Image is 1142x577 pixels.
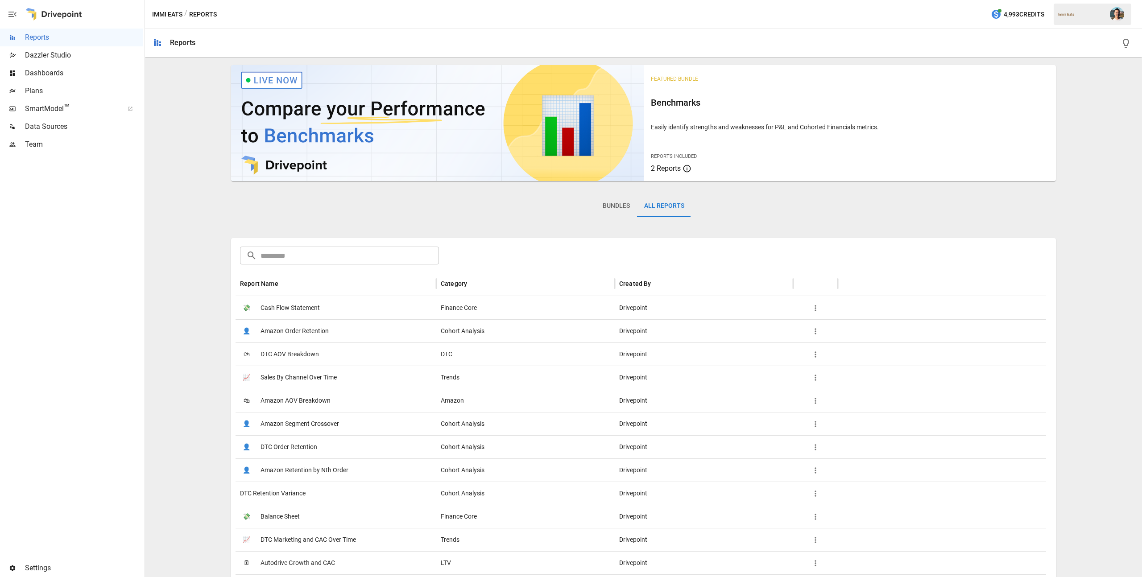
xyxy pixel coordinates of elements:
span: 4,993 Credits [1004,9,1044,20]
span: 👤 [240,464,253,477]
div: Drivepoint [615,342,793,366]
button: Bundles [596,195,637,217]
button: Sort [279,277,292,290]
span: Plans [25,86,143,96]
span: Dashboards [25,68,143,78]
span: 💸 [240,301,253,315]
div: / [184,9,187,20]
span: Amazon Retention by Nth Order [261,459,348,482]
div: Report Name [240,280,278,287]
span: DTC Retention Variance [240,482,306,505]
span: Balance Sheet [261,505,300,528]
span: Autodrive Growth and CAC [261,552,335,574]
div: DTC [436,342,615,366]
span: Amazon Segment Crossover [261,412,339,435]
div: Cohort Analysis [436,319,615,342]
span: Reports Included [651,153,697,159]
div: Drivepoint [615,412,793,435]
span: 💸 [240,510,253,523]
div: Cohort Analysis [436,412,615,435]
span: DTC AOV Breakdown [261,343,319,366]
span: Featured Bundle [651,76,698,82]
img: video thumbnail [231,65,644,181]
span: 📈 [240,371,253,384]
h6: Benchmarks [651,95,1049,110]
div: Created By [619,280,651,287]
span: 2 Reports [651,164,681,173]
div: Immi Eats [1058,12,1105,16]
div: Drivepoint [615,319,793,342]
span: Amazon Order Retention [261,320,329,342]
div: Cohort Analysis [436,435,615,458]
span: ™ [64,102,70,113]
button: Sort [652,277,665,290]
span: 👤 [240,417,253,431]
div: Drivepoint [615,551,793,574]
p: Easily identify strengths and weaknesses for P&L and Cohorted Financials metrics. [651,123,1049,132]
button: All Reports [637,195,691,217]
div: Drivepoint [615,458,793,482]
span: DTC Order Retention [261,436,317,458]
span: SmartModel [25,103,118,114]
span: 👤 [240,441,253,454]
span: 📈 [240,533,253,547]
div: Category [441,280,467,287]
span: Sales By Channel Over Time [261,366,337,389]
span: 🛍 [240,394,253,408]
div: Drivepoint [615,482,793,505]
span: 🛍 [240,348,253,361]
button: 4,993Credits [987,6,1048,23]
div: Cohort Analysis [436,482,615,505]
div: Finance Core [436,296,615,319]
div: Drivepoint [615,435,793,458]
span: Team [25,139,143,150]
span: Dazzler Studio [25,50,143,61]
span: 👤 [240,325,253,338]
div: Finance Core [436,505,615,528]
span: Cash Flow Statement [261,297,320,319]
div: Trends [436,528,615,551]
div: Reports [170,38,195,47]
span: 🗓 [240,556,253,570]
span: Settings [25,563,143,573]
span: Reports [25,32,143,43]
div: LTV [436,551,615,574]
span: Data Sources [25,121,143,132]
div: Cohort Analysis [436,458,615,482]
div: Drivepoint [615,296,793,319]
button: Sort [468,277,480,290]
div: Drivepoint [615,389,793,412]
div: Drivepoint [615,366,793,389]
div: Drivepoint [615,505,793,528]
span: Amazon AOV Breakdown [261,389,331,412]
span: DTC Marketing and CAC Over Time [261,528,356,551]
button: Immi Eats [152,9,182,20]
div: Amazon [436,389,615,412]
div: Trends [436,366,615,389]
div: Drivepoint [615,528,793,551]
